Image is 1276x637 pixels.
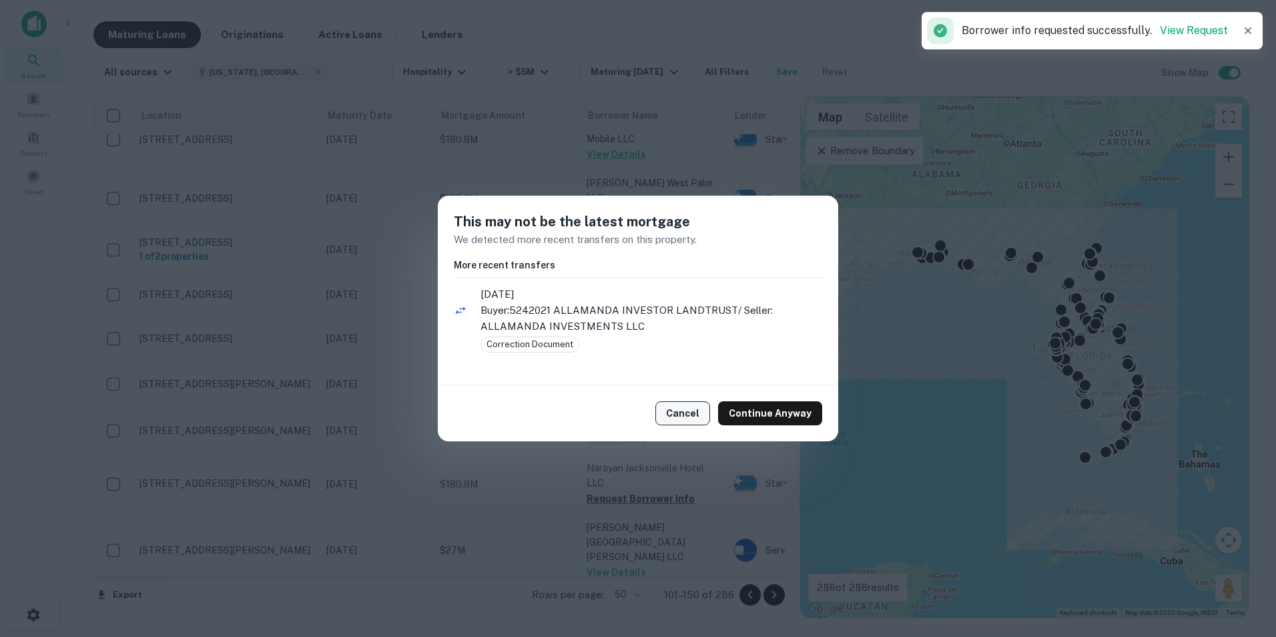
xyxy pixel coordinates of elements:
button: Continue Anyway [718,401,822,425]
span: Correction Document [481,338,579,351]
p: Buyer: 5242021 ALLAMANDA INVESTOR LANDTRUST / Seller: ALLAMANDA INVESTMENTS LLC [481,302,822,334]
p: Borrower info requested successfully. [962,23,1228,39]
div: Correction Document [481,337,579,353]
button: Cancel [655,401,710,425]
h5: This may not be the latest mortgage [454,212,822,232]
a: View Request [1160,24,1228,37]
h6: More recent transfers [454,258,822,272]
p: We detected more recent transfers on this property. [454,232,822,248]
iframe: Chat Widget [1209,487,1276,552]
span: [DATE] [481,286,822,302]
